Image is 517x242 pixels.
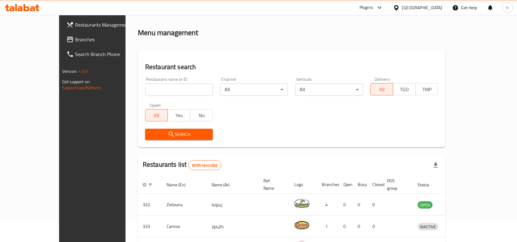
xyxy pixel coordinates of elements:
[143,181,154,188] span: ID
[193,111,210,120] span: No
[138,8,157,16] a: Home
[418,202,433,209] span: OPEN
[170,111,188,120] span: Yes
[138,28,198,38] h2: Menu management
[145,109,168,121] button: All
[75,21,141,28] span: Restaurants Management
[353,194,368,216] td: 0
[220,84,288,96] div: All
[145,129,213,140] button: Search
[317,216,338,237] td: 1
[387,177,406,192] span: POS group
[207,194,258,216] td: زيتونة
[338,194,353,216] td: 0
[418,181,438,188] span: Status
[62,47,145,61] a: Search Branch Phone
[138,194,162,216] td: 332
[62,32,145,47] a: Branches
[62,78,90,86] span: Get support on:
[164,8,205,16] span: Menu management
[353,216,368,237] td: 0
[188,160,221,170] div: Total records count
[373,85,391,94] span: All
[368,194,383,216] td: 0
[143,160,221,170] h2: Restaurants list
[375,77,390,81] label: Delivery
[190,109,213,121] button: No
[162,216,207,237] td: Carinos
[371,83,393,95] button: All
[212,181,238,188] span: Name (Ar)
[289,175,317,194] th: Logo
[416,83,438,95] button: TMP
[207,216,258,237] td: كارينوز
[393,83,416,95] button: TGO
[360,4,373,11] div: Plugins
[295,84,363,96] div: All
[353,175,368,194] th: Busy
[294,196,310,211] img: Zeitouna
[368,175,383,194] th: Closed
[263,177,282,192] span: Ref. Name
[317,194,338,216] td: 4
[396,85,413,94] span: TGO
[402,4,443,11] div: [GEOGRAPHIC_DATA]
[507,4,509,11] span: h
[62,84,101,92] a: Support.OpsPlatform
[62,17,145,32] a: Restaurants Management
[145,62,438,72] h2: Restaurant search
[338,175,353,194] th: Open
[168,109,190,121] button: Yes
[138,216,162,237] td: 333
[418,201,433,209] div: OPEN
[150,131,208,138] span: Search
[189,162,221,168] span: 6095 record(s)
[317,175,338,194] th: Branches
[149,103,161,107] label: Upsell
[338,216,353,237] td: 0
[62,67,77,75] span: Version:
[162,194,207,216] td: Zeitouna
[418,223,439,230] span: INACTIVE
[145,84,213,96] input: Search for restaurant name or ID..
[160,8,162,16] li: /
[75,50,141,58] span: Search Branch Phone
[368,216,383,237] td: 0
[418,85,436,94] span: TMP
[294,218,310,233] img: Carinos
[75,36,141,43] span: Branches
[148,111,165,120] span: All
[167,181,194,188] span: Name (En)
[78,67,88,75] span: 1.0.0
[428,158,443,173] div: Export file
